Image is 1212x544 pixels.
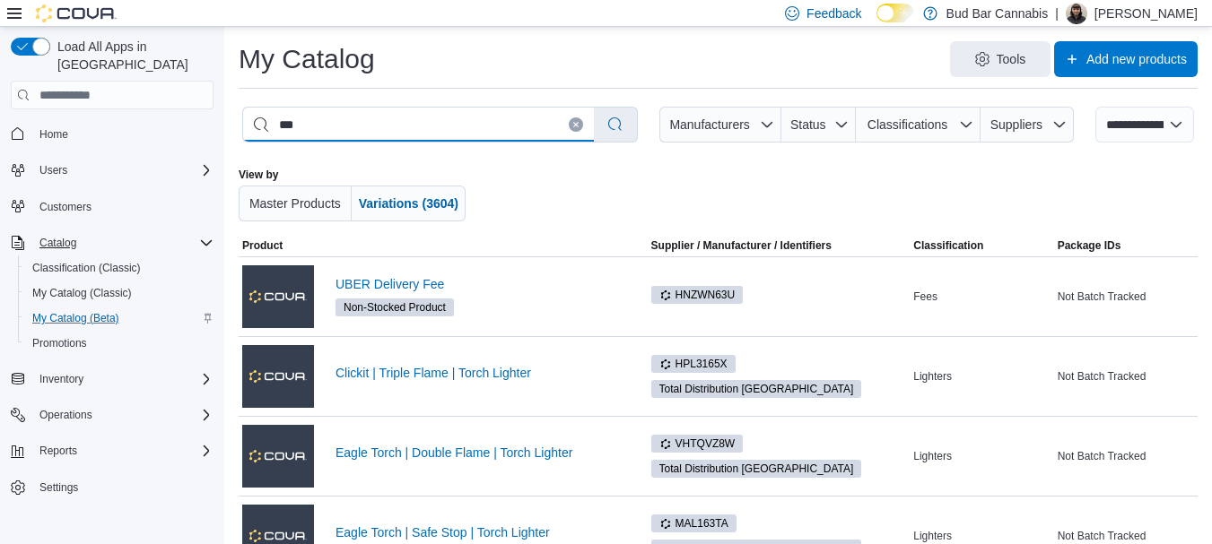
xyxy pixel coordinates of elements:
button: Users [4,158,221,183]
div: Supplier / Manufacturer / Identifiers [651,238,832,253]
span: Classification (Classic) [25,257,214,279]
span: Inventory [39,372,83,386]
span: My Catalog (Beta) [25,307,214,329]
span: Promotions [25,332,214,354]
span: Classification (Classic) [32,261,141,275]
span: Classification [913,238,983,253]
span: Package IDs [1058,238,1121,253]
span: My Catalog (Classic) [25,282,214,304]
div: Lighters [910,366,1053,387]
button: Clear input [569,117,583,132]
span: Total Distribution [GEOGRAPHIC_DATA] [659,381,854,397]
span: Users [32,160,214,181]
span: My Catalog (Classic) [32,286,132,300]
button: Master Products [239,186,352,221]
h1: My Catalog [239,41,375,77]
div: Marina B [1066,3,1087,24]
span: MAL163TA [659,515,728,531]
span: Catalog [32,232,214,254]
span: Classifications [868,117,947,132]
div: Lighters [910,445,1053,467]
button: Operations [4,402,221,427]
button: Users [32,160,74,181]
a: UBER Delivery Fee [336,277,619,291]
button: Variations (3604) [352,186,466,221]
img: Clickit | Triple Flame | Torch Lighter [242,345,314,408]
span: Catalog [39,236,76,250]
button: Add new products [1054,41,1198,77]
span: Operations [39,408,92,422]
img: Eagle Torch | Double Flame | Torch Lighter [242,425,314,488]
button: Status [781,107,856,142]
span: VHTQVZ8W [659,436,736,452]
a: Classification (Classic) [25,257,148,279]
span: VHTQVZ8W [651,435,744,453]
span: Settings [32,476,214,498]
button: Promotions [18,331,221,356]
img: UBER Delivery Fee [242,265,314,328]
span: My Catalog (Beta) [32,311,119,325]
button: Classification (Classic) [18,255,221,281]
span: MAL163TA [651,514,737,532]
a: Settings [32,477,85,498]
button: Tools [950,41,1051,77]
span: Promotions [32,336,87,350]
span: Manufacturers [669,117,749,132]
span: Home [39,127,68,142]
p: | [1055,3,1059,24]
span: Inventory [32,368,214,390]
span: Add new products [1086,50,1187,68]
span: Settings [39,480,78,495]
button: Operations [32,404,100,426]
span: Non-Stocked Product [336,298,454,316]
span: Master Products [249,196,341,211]
p: [PERSON_NAME] [1094,3,1198,24]
span: Supplier / Manufacturer / Identifiers [626,238,832,253]
span: Reports [39,444,77,458]
button: Manufacturers [659,107,781,142]
button: Reports [4,438,221,463]
button: Catalog [32,232,83,254]
a: My Catalog (Classic) [25,282,139,304]
span: Dark Mode [876,22,877,23]
span: Operations [32,404,214,426]
button: My Catalog (Classic) [18,281,221,306]
a: Eagle Torch | Safe Stop | Torch Lighter [336,525,619,540]
span: Product [242,238,283,253]
span: Total Distribution Canada [651,380,862,398]
button: Inventory [32,368,91,390]
button: Catalog [4,230,221,255]
span: Customers [32,195,214,218]
span: Feedback [807,4,861,22]
button: Reports [32,440,84,462]
span: HNZWN63U [651,286,744,304]
button: Classifications [856,107,981,142]
span: Users [39,163,67,177]
span: Non-Stocked Product [344,299,446,315]
span: Suppliers [990,117,1042,132]
span: Status [790,117,826,132]
a: Customers [32,196,99,218]
a: Clickit | Triple Flame | Torch Lighter [336,366,619,380]
div: Fees [910,286,1053,307]
span: Variations (3604) [359,196,458,211]
span: HNZWN63U [659,287,736,303]
div: Not Batch Tracked [1054,286,1198,307]
input: Dark Mode [876,4,914,22]
img: Cova [36,4,117,22]
a: Eagle Torch | Double Flame | Torch Lighter [336,445,619,460]
a: Home [32,124,75,145]
span: Load All Apps in [GEOGRAPHIC_DATA] [50,38,214,73]
span: Home [32,122,214,144]
button: Suppliers [981,107,1074,142]
span: Total Distribution Canada [651,460,862,478]
button: Inventory [4,367,221,392]
span: HPL3165X [659,356,728,372]
a: Promotions [25,332,94,354]
button: Home [4,120,221,146]
button: Settings [4,474,221,500]
button: My Catalog (Beta) [18,306,221,331]
label: View by [239,168,278,182]
span: Customers [39,200,92,214]
div: Not Batch Tracked [1054,366,1198,387]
